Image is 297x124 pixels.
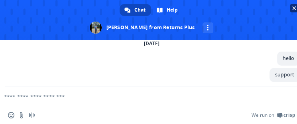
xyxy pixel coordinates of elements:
span: Crisp [283,112,295,118]
span: Insert an emoji [8,112,14,118]
div: [DATE] [144,41,159,46]
div: Help [152,4,183,16]
span: We run on [252,112,274,118]
span: Chat [134,4,146,16]
div: Chat [120,4,151,16]
span: Send a file [18,112,25,118]
span: Help [167,4,178,16]
div: More channels [203,22,213,33]
span: hello [283,55,294,62]
a: We run onCrisp [252,112,295,118]
span: Audio message [29,112,35,118]
textarea: Compose your message... [4,93,273,100]
span: support [275,71,294,78]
